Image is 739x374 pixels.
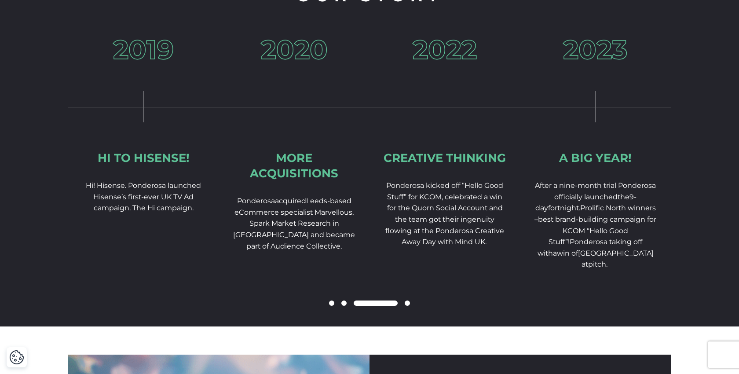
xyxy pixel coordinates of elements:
[9,350,24,365] img: Revisit consent button
[385,181,504,246] span: Ponderosa kicked off “Hello Good Stuff” for KCOM, celebrated a win for the Quorn Social Account a...
[534,215,538,224] span: –
[384,150,506,166] div: Creative thinking
[9,350,24,365] button: Cookie Settings
[553,249,557,257] span: a
[588,260,607,268] span: pitch.
[578,249,654,269] span: [GEOGRAPHIC_DATA] at
[233,150,356,181] div: More acquisitions
[233,197,355,250] span: Leeds-based eCommerce specialist Marvellous, Spark Market Research in [GEOGRAPHIC_DATA] and becam...
[618,193,629,201] span: the
[98,150,190,166] div: Hi to Hisense!
[543,215,656,246] span: est brand-building campaign for KCOM “Hello Good Stuff”!
[413,37,477,63] h3: 2022
[534,204,656,246] span: fortnight.
[275,197,306,205] span: acquired
[580,204,656,212] span: Prolific North winners
[261,37,328,63] h3: 2020
[563,37,628,63] h3: 2023
[538,238,643,257] span: Ponderosa taking off with
[113,37,174,63] h3: 2019
[237,197,275,205] span: Ponderosa
[559,150,632,166] div: A Big Year!
[535,181,656,201] span: After a nine-month trial Ponderosa officially launched
[557,249,578,257] span: win of
[86,181,201,212] span: Hi! Hisense. Ponderosa launched Hisense’s first-ever UK TV Ad campaign. The Hi campaign.
[538,215,543,224] span: b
